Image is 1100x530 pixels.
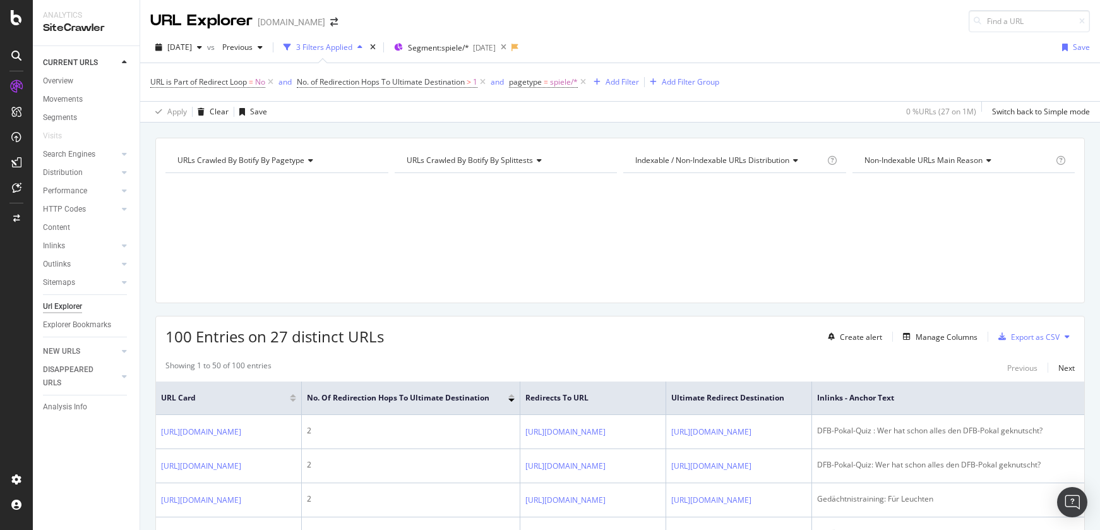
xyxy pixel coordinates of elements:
[633,150,825,171] h4: Indexable / Non-Indexable URLs Distribution
[43,300,131,313] a: Url Explorer
[473,42,496,53] div: [DATE]
[150,76,247,87] span: URL is Part of Redirect Loop
[258,16,325,28] div: [DOMAIN_NAME]
[210,106,229,117] div: Clear
[898,329,977,344] button: Manage Columns
[165,360,272,375] div: Showing 1 to 50 of 100 entries
[43,221,70,234] div: Content
[278,37,368,57] button: 3 Filters Applied
[167,42,192,52] span: 2025 Aug. 5th
[43,166,83,179] div: Distribution
[161,392,287,404] span: URL Card
[43,345,118,358] a: NEW URLS
[1073,42,1090,52] div: Save
[43,148,95,161] div: Search Engines
[43,75,131,88] a: Overview
[823,327,882,347] button: Create alert
[161,426,241,438] a: [URL][DOMAIN_NAME]
[969,10,1090,32] input: Find a URL
[43,111,77,124] div: Segments
[987,102,1090,122] button: Switch back to Simple mode
[544,76,548,87] span: =
[177,155,304,166] span: URLs Crawled By Botify By pagetype
[43,318,131,332] a: Explorer Bookmarks
[817,493,1099,505] div: Gedächtnistraining: Für Leuchten
[193,102,229,122] button: Clear
[993,327,1060,347] button: Export as CSV
[491,76,504,88] button: and
[525,426,606,438] a: [URL][DOMAIN_NAME]
[43,276,118,289] a: Sitemaps
[330,18,338,27] div: arrow-right-arrow-left
[43,221,131,234] a: Content
[249,76,253,87] span: =
[1011,332,1060,342] div: Export as CSV
[43,129,75,143] a: Visits
[662,76,719,87] div: Add Filter Group
[307,459,515,471] div: 2
[817,459,1099,471] div: DFB-Pokal-Quiz: Wer hat schon alles den DFB-Pokal geknutscht?
[671,494,751,507] a: [URL][DOMAIN_NAME]
[671,392,787,404] span: Ultimate Redirect Destination
[671,426,751,438] a: [URL][DOMAIN_NAME]
[165,326,384,347] span: 100 Entries on 27 distinct URLs
[407,155,533,166] span: URLs Crawled By Botify By splittests
[864,155,983,166] span: Non-Indexable URLs Main Reason
[43,239,65,253] div: Inlinks
[1057,37,1090,57] button: Save
[671,460,751,473] a: [URL][DOMAIN_NAME]
[645,75,719,90] button: Add Filter Group
[217,42,253,52] span: Previous
[491,76,504,87] div: and
[307,493,515,505] div: 2
[43,401,131,414] a: Analysis Info
[43,129,62,143] div: Visits
[175,150,377,171] h4: URLs Crawled By Botify By pagetype
[1058,363,1075,373] div: Next
[278,76,292,87] div: and
[992,106,1090,117] div: Switch back to Simple mode
[43,239,118,253] a: Inlinks
[43,10,129,21] div: Analytics
[509,76,542,87] span: pagetype
[255,73,265,91] span: No
[840,332,882,342] div: Create alert
[525,392,642,404] span: Redirects to URL
[43,318,111,332] div: Explorer Bookmarks
[150,102,187,122] button: Apply
[43,258,71,271] div: Outlinks
[297,76,465,87] span: No. of Redirection Hops To Ultimate Destination
[217,37,268,57] button: Previous
[307,425,515,437] div: 2
[1057,487,1087,517] div: Open Intercom Messenger
[404,150,606,171] h4: URLs Crawled By Botify By splittests
[916,332,977,342] div: Manage Columns
[307,392,489,404] span: No. of Redirection Hops To Ultimate Destination
[43,258,118,271] a: Outlinks
[296,42,352,52] div: 3 Filters Applied
[862,150,1054,171] h4: Non-Indexable URLs Main Reason
[161,460,241,473] a: [URL][DOMAIN_NAME]
[43,345,80,358] div: NEW URLS
[43,93,83,106] div: Movements
[150,10,253,32] div: URL Explorer
[43,203,118,216] a: HTTP Codes
[167,106,187,117] div: Apply
[1007,363,1037,373] div: Previous
[43,166,118,179] a: Distribution
[473,73,477,91] span: 1
[250,106,267,117] div: Save
[817,392,1073,404] span: Inlinks - Anchor Text
[43,363,118,390] a: DISAPPEARED URLS
[43,300,82,313] div: Url Explorer
[43,363,107,390] div: DISAPPEARED URLS
[43,203,86,216] div: HTTP Codes
[408,42,469,53] span: Segment: spiele/*
[525,460,606,473] a: [URL][DOMAIN_NAME]
[43,75,73,88] div: Overview
[1058,360,1075,375] button: Next
[635,155,789,166] span: Indexable / Non-Indexable URLs distribution
[43,93,131,106] a: Movements
[467,76,471,87] span: >
[234,102,267,122] button: Save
